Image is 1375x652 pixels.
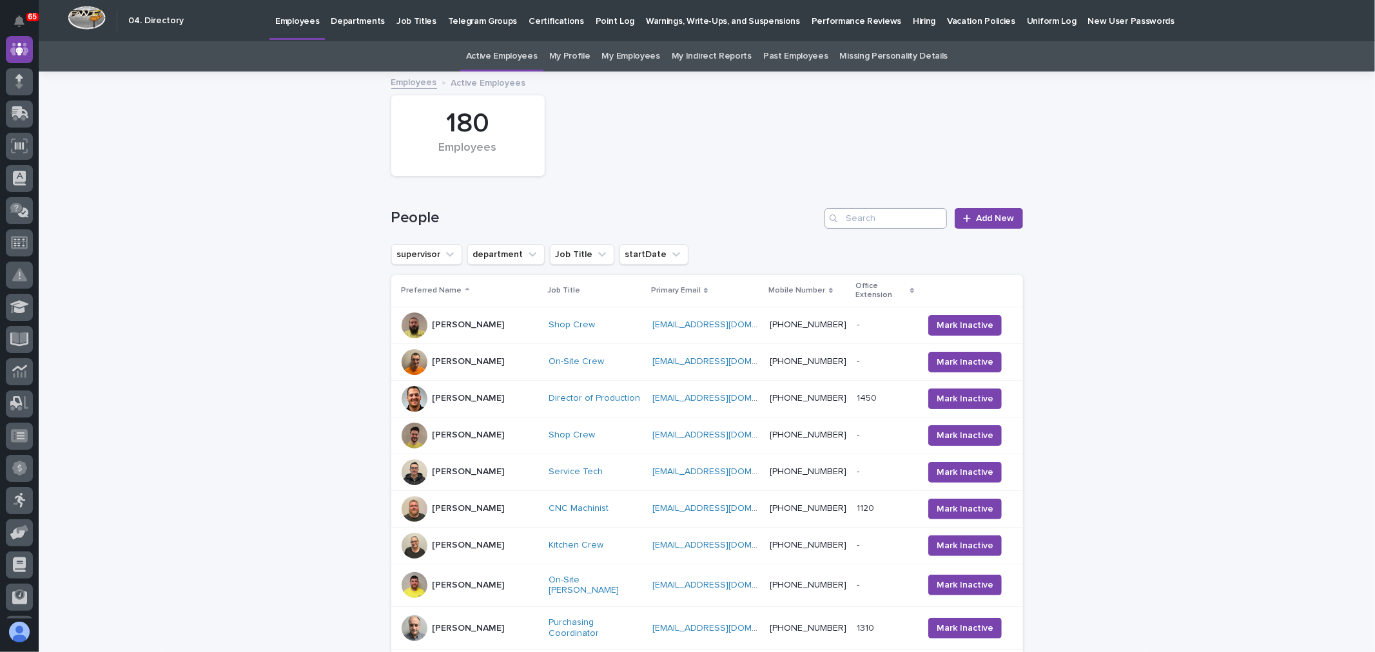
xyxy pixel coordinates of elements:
[840,41,948,72] a: Missing Personality Details
[770,357,847,366] a: [PHONE_NUMBER]
[451,75,526,89] p: Active Employees
[391,380,1023,417] tr: [PERSON_NAME]Director of Production [EMAIL_ADDRESS][DOMAIN_NAME] [PHONE_NUMBER]14501450 Mark Inac...
[68,6,106,30] img: Workspace Logo
[857,390,880,404] p: 1450
[857,577,863,591] p: -
[467,244,545,265] button: department
[128,15,184,26] h2: 04. Directory
[937,622,993,635] span: Mark Inactive
[937,539,993,552] span: Mark Inactive
[433,466,505,477] p: [PERSON_NAME]
[550,244,614,265] button: Job Title
[391,307,1023,343] tr: [PERSON_NAME]Shop Crew [EMAIL_ADDRESS][DOMAIN_NAME] [PHONE_NUMBER]-- Mark Inactive
[652,394,798,403] a: [EMAIL_ADDRESS][DOMAIN_NAME]
[955,208,1022,229] a: Add New
[391,209,820,227] h1: People
[672,41,752,72] a: My Indirect Reports
[652,541,798,550] a: [EMAIL_ADDRESS][DOMAIN_NAME]
[652,430,798,439] a: [EMAIL_ADDRESS][DOMAIN_NAME]
[652,467,798,476] a: [EMAIL_ADDRESS][DOMAIN_NAME]
[549,540,603,551] a: Kitchen Crew
[466,41,538,72] a: Active Employees
[433,430,505,441] p: [PERSON_NAME]
[770,394,847,403] a: [PHONE_NUMBER]
[652,504,798,513] a: [EMAIL_ADDRESS][DOMAIN_NAME]
[391,244,462,265] button: supervisor
[857,354,863,367] p: -
[857,317,863,331] p: -
[652,624,798,633] a: [EMAIL_ADDRESS][DOMAIN_NAME]
[770,624,847,633] a: [PHONE_NUMBER]
[391,417,1023,454] tr: [PERSON_NAME]Shop Crew [EMAIL_ADDRESS][DOMAIN_NAME] [PHONE_NUMBER]-- Mark Inactive
[937,579,993,591] span: Mark Inactive
[433,356,505,367] p: [PERSON_NAME]
[928,535,1002,556] button: Mark Inactive
[391,564,1023,607] tr: [PERSON_NAME]On-Site [PERSON_NAME] [EMAIL_ADDRESS][DOMAIN_NAME] [PHONE_NUMBER]-- Mark Inactive
[770,580,847,590] a: [PHONE_NUMBER]
[928,425,1002,446] button: Mark Inactive
[857,537,863,551] p: -
[857,501,877,514] p: 1120
[433,623,505,634] p: [PERSON_NAME]
[433,503,505,514] p: [PERSON_NAME]
[769,283,826,298] p: Mobile Number
[857,464,863,477] p: -
[770,467,847,476] a: [PHONE_NUMBER]
[619,244,688,265] button: startDate
[433,540,505,551] p: [PERSON_NAME]
[391,454,1023,490] tr: [PERSON_NAME]Service Tech [EMAIL_ADDRESS][DOMAIN_NAME] [PHONE_NUMBER]-- Mark Inactive
[549,617,642,639] a: Purchasing Coordinator
[928,388,1002,409] button: Mark Inactive
[763,41,828,72] a: Past Employees
[928,315,1002,336] button: Mark Inactive
[937,392,993,405] span: Mark Inactive
[857,620,877,634] p: 1310
[402,283,462,298] p: Preferred Name
[937,429,993,442] span: Mark Inactive
[928,499,1002,519] button: Mark Inactive
[857,427,863,441] p: -
[602,41,660,72] a: My Employees
[937,319,993,332] span: Mark Inactive
[937,466,993,479] span: Mark Inactive
[652,320,798,329] a: [EMAIL_ADDRESS][DOMAIN_NAME]
[6,8,33,35] button: Notifications
[937,356,993,369] span: Mark Inactive
[928,352,1002,372] button: Mark Inactive
[770,430,847,439] a: [PHONE_NUMBER]
[433,393,505,404] p: [PERSON_NAME]
[824,208,947,229] input: Search
[391,74,437,89] a: Employees
[413,108,523,140] div: 180
[433,320,505,331] p: [PERSON_NAME]
[549,356,604,367] a: On-Site Crew
[928,575,1002,595] button: Mark Inactive
[391,343,1023,380] tr: [PERSON_NAME]On-Site Crew [EMAIL_ADDRESS][DOMAIN_NAME] [PHONE_NUMBER]-- Mark Inactive
[651,283,701,298] p: Primary Email
[549,41,590,72] a: My Profile
[928,618,1002,638] button: Mark Inactive
[856,279,908,303] p: Office Extension
[433,580,505,591] p: [PERSON_NAME]
[770,541,847,550] a: [PHONE_NUMBER]
[770,320,847,329] a: [PHONE_NUMBER]
[391,527,1023,564] tr: [PERSON_NAME]Kitchen Crew [EMAIL_ADDRESS][DOMAIN_NAME] [PHONE_NUMBER]-- Mark Inactive
[28,12,37,21] p: 65
[549,393,640,404] a: Director of Production
[977,214,1015,223] span: Add New
[6,618,33,646] button: users-avatar
[16,15,33,36] div: Notifications65
[549,503,609,514] a: CNC Machinist
[652,580,798,590] a: [EMAIL_ADDRESS][DOMAIN_NAME]
[391,490,1023,527] tr: [PERSON_NAME]CNC Machinist [EMAIL_ADDRESS][DOMAIN_NAME] [PHONE_NUMBER]11201120 Mark Inactive
[652,357,798,366] a: [EMAIL_ADDRESS][DOMAIN_NAME]
[413,141,523,168] div: Employees
[391,607,1023,650] tr: [PERSON_NAME]Purchasing Coordinator [EMAIL_ADDRESS][DOMAIN_NAME] [PHONE_NUMBER]13101310 Mark Inac...
[770,504,847,513] a: [PHONE_NUMBER]
[928,462,1002,483] button: Mark Inactive
[547,283,580,298] p: Job Title
[937,503,993,515] span: Mark Inactive
[549,430,595,441] a: Shop Crew
[549,320,595,331] a: Shop Crew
